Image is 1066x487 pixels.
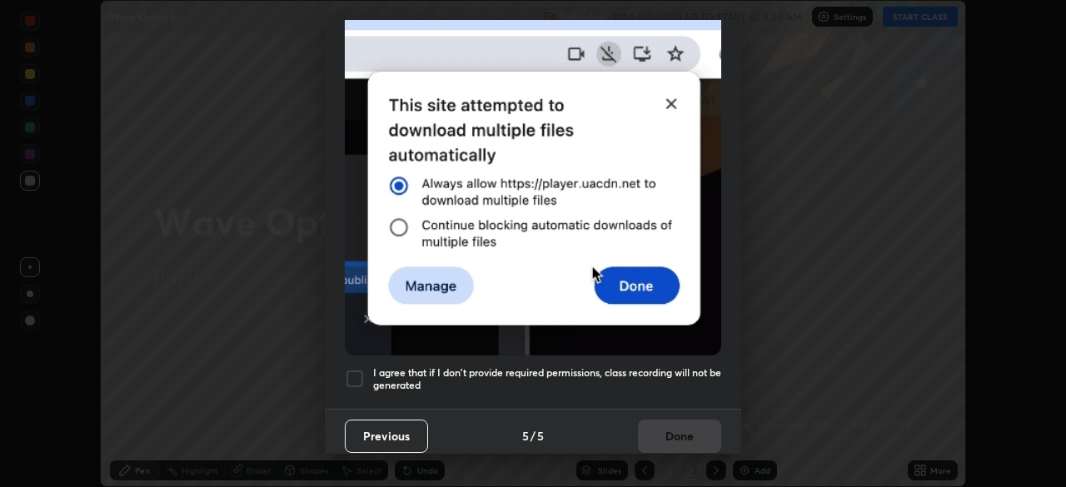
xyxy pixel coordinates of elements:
[345,420,428,453] button: Previous
[373,366,721,392] h5: I agree that if I don't provide required permissions, class recording will not be generated
[531,427,535,445] h4: /
[537,427,544,445] h4: 5
[522,427,529,445] h4: 5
